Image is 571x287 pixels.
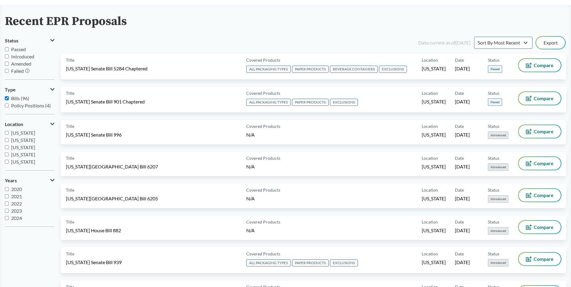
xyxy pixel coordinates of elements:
span: Passed [488,98,502,106]
span: Covered Products [246,187,280,193]
span: [US_STATE] [11,137,35,143]
span: [US_STATE] [422,65,446,72]
span: Location [422,251,438,257]
span: [US_STATE] [11,130,35,136]
span: [US_STATE] [422,195,446,202]
span: Location [422,219,438,225]
span: Status [488,123,499,129]
span: Compare [534,257,554,261]
span: [US_STATE] [422,131,446,138]
input: 2022 [5,202,9,205]
span: Title [66,57,74,63]
span: Date [455,187,464,193]
span: [US_STATE] Senate Bill 5284 Chaptered [66,65,147,72]
span: Status [488,90,499,96]
input: Introduced [5,54,9,58]
span: Covered Products [246,219,280,225]
span: Bills (96) [11,95,29,101]
span: N/A [246,227,255,233]
input: 2023 [5,209,9,213]
span: [US_STATE] [422,259,446,266]
input: [US_STATE] [5,153,9,156]
span: Title [66,155,74,161]
span: [US_STATE] [11,144,35,150]
span: [DATE] [455,65,470,72]
span: [DATE] [455,98,470,105]
input: Amended [5,62,9,66]
span: [DATE] [455,131,470,138]
span: 2024 [11,215,22,221]
span: 2020 [11,186,22,192]
span: PAPER PRODUCTS [292,99,329,106]
span: Covered Products [246,155,280,161]
span: Covered Products [246,90,280,96]
span: ALL PACKAGING TYPES [246,259,291,267]
span: [US_STATE] [11,159,35,165]
span: N/A [246,132,255,137]
span: Introduced [488,259,508,267]
div: Data current as of [DATE] [418,39,470,46]
span: PAPER PRODUCTS [292,259,329,267]
span: [DATE] [455,259,470,266]
span: Passed [11,46,26,52]
span: Compare [534,129,554,134]
span: [DATE] [455,195,470,202]
span: Covered Products [246,57,280,63]
span: 2021 [11,193,22,199]
span: Date [455,90,464,96]
span: Amended [11,61,31,66]
span: [US_STATE][GEOGRAPHIC_DATA] Bill 6205 [66,195,158,202]
button: Compare [519,125,561,138]
span: Status [488,219,499,225]
button: Location [5,119,54,129]
input: [US_STATE] [5,131,9,135]
span: Location [5,122,23,127]
input: [US_STATE] [5,138,9,142]
button: Compare [519,157,561,170]
button: Years [5,175,54,186]
span: Type [5,87,16,92]
span: N/A [246,164,255,169]
input: Policy Positions (4) [5,103,9,107]
span: Introduced [488,195,508,203]
span: Introduced [488,131,508,139]
span: Compare [534,193,554,198]
span: [US_STATE] [422,98,446,105]
button: Compare [519,59,561,72]
span: Title [66,251,74,257]
span: [US_STATE] [422,163,446,170]
button: Type [5,85,54,95]
span: Date [455,57,464,63]
span: [US_STATE] House Bill 882 [66,227,121,234]
button: Compare [519,189,561,202]
span: [US_STATE] Senate Bill 996 [66,131,122,138]
span: Title [66,123,74,129]
input: Failed [5,69,9,73]
span: Date [455,123,464,129]
span: Location [422,187,438,193]
span: Status [488,251,499,257]
span: Compare [534,225,554,230]
input: Passed [5,47,9,51]
span: ALL PACKAGING TYPES [246,99,291,106]
span: [US_STATE] Senate Bill 939 [66,259,122,266]
input: 2020 [5,187,9,191]
span: Failed [11,68,24,74]
input: [US_STATE] [5,160,9,164]
span: Introduced [488,163,508,171]
span: Status [488,57,499,63]
span: Date [455,219,464,225]
span: N/A [246,196,255,201]
input: Bills (96) [5,96,9,100]
span: Years [5,178,17,183]
button: Compare [519,253,561,265]
span: BEVERAGE CONTAINERS [330,66,378,73]
span: Status [488,187,499,193]
span: 2023 [11,208,22,214]
span: Location [422,90,438,96]
span: [DATE] [455,227,470,234]
span: Date [455,251,464,257]
span: [US_STATE] Senate Bill 901 Chaptered [66,98,145,105]
span: Compare [534,161,554,166]
button: Compare [519,221,561,233]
